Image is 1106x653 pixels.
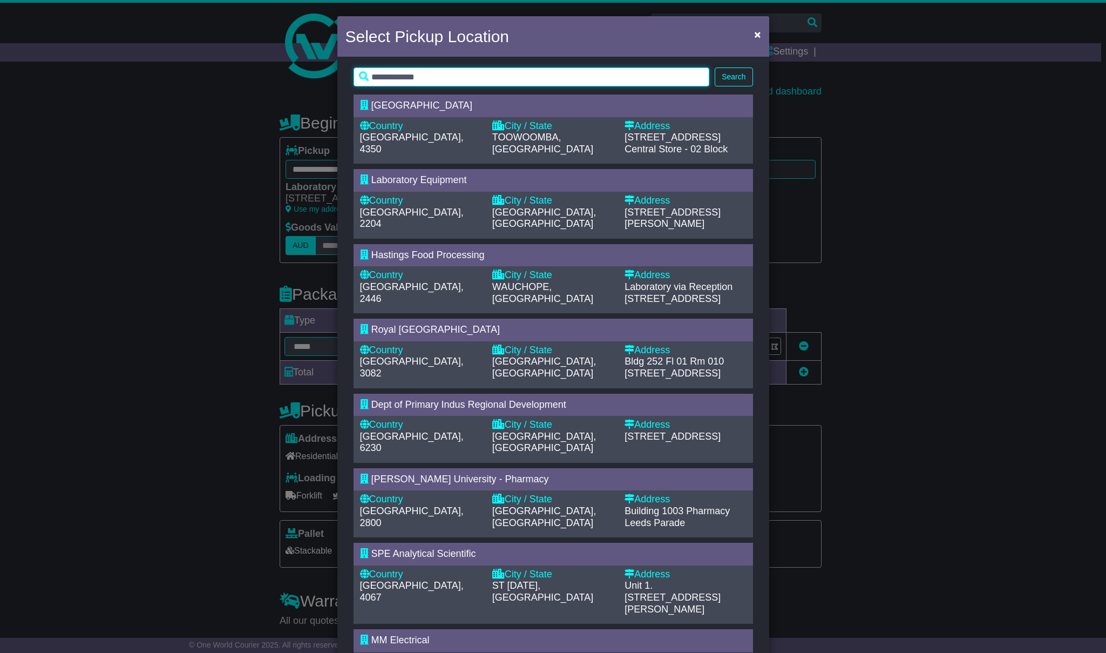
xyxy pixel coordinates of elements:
[371,635,430,645] span: MM Electrical
[360,431,464,454] span: [GEOGRAPHIC_DATA], 6230
[371,250,485,260] span: Hastings Food Processing
[371,174,467,185] span: Laboratory Equipment
[625,580,721,614] span: Unit 1. [STREET_ADDRESS][PERSON_NAME]
[492,132,593,154] span: TOOWOOMBA, [GEOGRAPHIC_DATA]
[715,68,752,86] button: Search
[625,431,721,442] span: [STREET_ADDRESS]
[625,207,721,230] span: [STREET_ADDRESS][PERSON_NAME]
[360,494,481,506] div: Country
[360,506,464,528] span: [GEOGRAPHIC_DATA], 2800
[492,207,596,230] span: [GEOGRAPHIC_DATA], [GEOGRAPHIC_DATA]
[371,548,476,559] span: SPE Analytical Scientific
[625,270,746,281] div: Address
[360,270,481,281] div: Country
[625,517,685,528] span: Leeds Parade
[371,399,566,410] span: Dept of Primary Indus Regional Development
[360,132,464,154] span: [GEOGRAPHIC_DATA], 4350
[625,281,732,292] span: Laboratory via Reception
[492,270,614,281] div: City / State
[360,356,464,379] span: [GEOGRAPHIC_DATA], 3082
[625,195,746,207] div: Address
[625,132,721,143] span: [STREET_ADDRESS]
[492,281,593,304] span: WAUCHOPE, [GEOGRAPHIC_DATA]
[754,28,761,41] span: ×
[625,356,724,367] span: Bldg 252 Fl 01 Rm 010
[625,120,746,132] div: Address
[625,506,730,516] span: Building 1003 Pharmacy
[625,345,746,356] div: Address
[492,580,593,603] span: ST [DATE], [GEOGRAPHIC_DATA]
[492,120,614,132] div: City / State
[749,23,766,45] button: Close
[345,24,510,49] h4: Select Pickup Location
[360,207,464,230] span: [GEOGRAPHIC_DATA], 2204
[625,293,721,304] span: [STREET_ADDRESS]
[360,580,464,603] span: [GEOGRAPHIC_DATA], 4067
[360,281,464,304] span: [GEOGRAPHIC_DATA], 2446
[492,494,614,506] div: City / State
[360,195,481,207] div: Country
[371,324,500,335] span: Royal [GEOGRAPHIC_DATA]
[360,345,481,356] div: Country
[492,431,596,454] span: [GEOGRAPHIC_DATA], [GEOGRAPHIC_DATA]
[625,368,721,379] span: [STREET_ADDRESS]
[360,120,481,132] div: Country
[625,419,746,431] div: Address
[371,100,472,111] span: [GEOGRAPHIC_DATA]
[492,506,596,528] span: [GEOGRAPHIC_DATA], [GEOGRAPHIC_DATA]
[492,569,614,581] div: City / State
[625,144,728,154] span: Central Store - 02 Block
[492,356,596,379] span: [GEOGRAPHIC_DATA], [GEOGRAPHIC_DATA]
[360,569,481,581] div: Country
[625,494,746,506] div: Address
[492,345,614,356] div: City / State
[625,569,746,581] div: Address
[360,419,481,431] div: Country
[371,474,549,484] span: [PERSON_NAME] University - Pharmacy
[492,419,614,431] div: City / State
[492,195,614,207] div: City / State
